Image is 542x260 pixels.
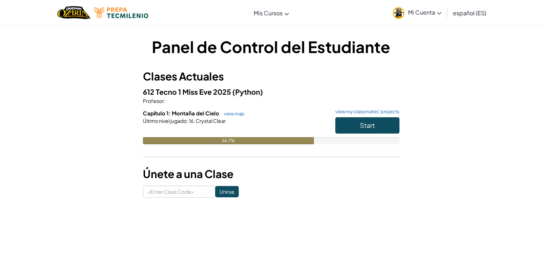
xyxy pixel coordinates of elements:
[143,110,220,116] span: Capítulo 1: Montaña del Cielo
[143,118,187,124] span: Último nivel jugado
[389,1,445,24] a: Mi Cuenta
[408,9,442,16] span: Mi Cuenta
[332,109,399,114] a: view my classmates' projects
[360,121,375,129] span: Start
[143,36,399,58] h1: Panel de Control del Estudiante
[393,7,404,19] img: avatar
[254,9,283,17] span: Mis Cursos
[143,137,314,144] div: 66.7%
[195,118,226,124] span: Crystal Clear
[164,98,165,104] span: :
[143,166,399,182] h3: Únete a una Clase
[335,117,399,134] button: Start
[94,7,148,18] img: Tecmilenio logo
[187,118,188,124] span: :
[232,87,263,96] span: (Python)
[143,186,215,198] input: <Enter Class Code>
[143,87,232,96] span: 612 Tecno 1 Miss Eve 2025
[453,9,486,17] span: español (ES)
[449,3,490,22] a: español (ES)
[220,111,244,116] a: view map
[57,5,91,20] img: Home
[215,186,239,197] input: Unirse
[143,68,399,84] h3: Clases Actuales
[250,3,293,22] a: Mis Cursos
[143,98,164,104] span: Profesor
[188,118,195,124] span: 16.
[57,5,91,20] a: Ozaria by CodeCombat logo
